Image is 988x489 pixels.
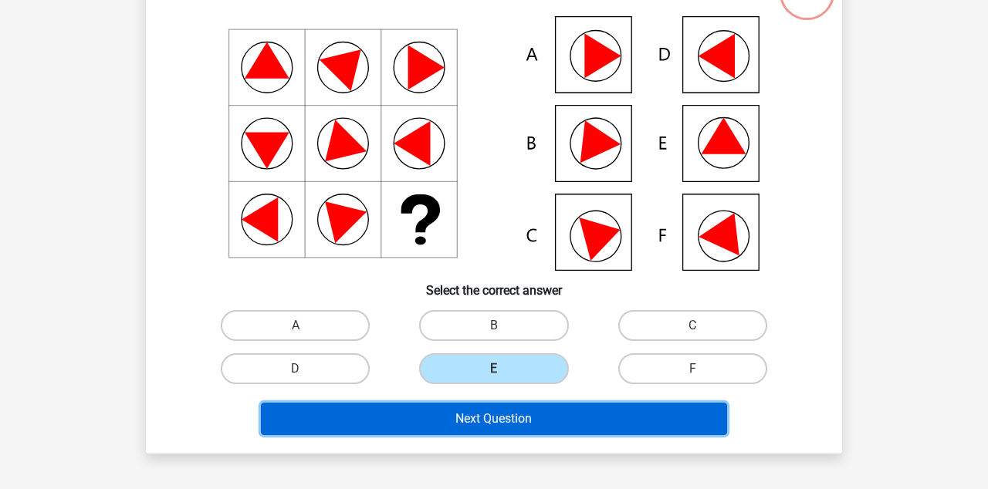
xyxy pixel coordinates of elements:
[618,353,767,384] label: F
[261,403,728,435] button: Next Question
[171,271,817,298] h6: Select the correct answer
[221,310,370,341] label: A
[618,310,767,341] label: C
[419,353,568,384] label: E
[221,353,370,384] label: D
[419,310,568,341] label: B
